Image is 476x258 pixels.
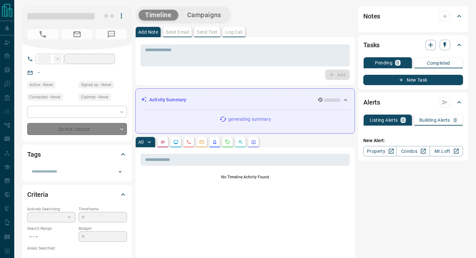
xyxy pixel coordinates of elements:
div: Do Not Contact [27,123,127,135]
span: Signed up - Never [81,82,111,88]
p: -- - -- [27,231,75,242]
span: Active - Never [29,82,53,88]
h2: Notes [363,11,380,21]
p: Pending [375,61,392,65]
p: Actively Searching: [27,206,75,212]
div: Alerts [363,95,463,110]
div: Tags [27,147,127,162]
h2: Criteria [27,189,48,200]
p: generating summary [228,116,271,123]
div: Notes [363,8,463,24]
a: Property [363,146,397,156]
svg: Requests [225,140,230,145]
h2: Alerts [363,97,380,107]
p: Areas Searched: [27,245,127,251]
p: New Alert: [363,137,463,144]
div: Criteria [27,187,127,202]
svg: Agent Actions [251,140,256,145]
svg: Listing Alerts [212,140,217,145]
h2: Tags [27,149,40,160]
p: 0 [402,118,404,122]
p: 0 [396,61,399,65]
span: No Email [62,29,93,39]
button: Timeline [139,10,178,20]
p: No Timeline Activity Found [141,174,350,180]
p: Completed [427,61,450,65]
span: Contacted - Never [29,94,61,100]
p: All [138,140,143,144]
p: Listing Alerts [370,118,398,122]
a: Mr.Loft [430,146,463,156]
a: Condos [396,146,430,156]
p: Activity Summary [149,96,186,103]
p: Add Note [138,30,158,34]
button: Campaigns [181,10,228,20]
svg: Calls [186,140,191,145]
p: Search Range: [27,226,75,231]
p: Budget: [79,226,127,231]
span: Claimed - Never [81,94,108,100]
span: No Number [27,29,58,39]
button: Open [116,167,125,176]
div: Tasks [363,37,463,53]
p: Timeframe: [79,206,127,212]
span: No Number [96,29,127,39]
p: Building Alerts [419,118,450,122]
svg: Opportunities [238,140,243,145]
svg: Notes [160,140,165,145]
a: -- [38,70,40,75]
svg: Emails [199,140,204,145]
p: 0 [454,118,457,122]
div: Activity Summary [141,94,349,106]
h2: Tasks [363,40,380,50]
button: New Task [363,75,463,85]
svg: Lead Browsing Activity [173,140,178,145]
